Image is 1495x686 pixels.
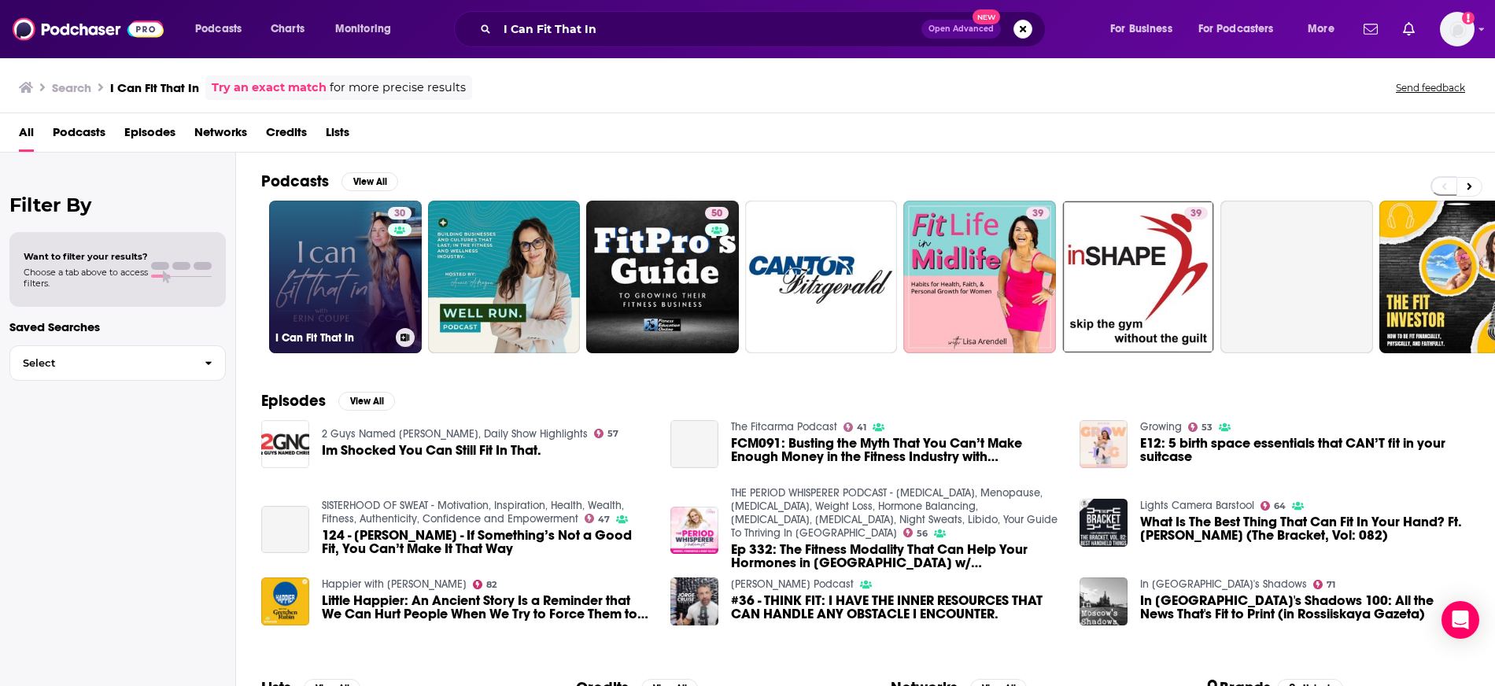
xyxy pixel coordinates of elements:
[266,120,307,152] a: Credits
[928,25,994,33] span: Open Advanced
[1140,437,1470,463] a: E12: 5 birth space essentials that CAN’T fit in your suitcase
[1308,18,1334,40] span: More
[1026,207,1050,219] a: 39
[731,437,1061,463] span: FCM091: Busting the Myth That You Can’t Make Enough Money in the Fitness Industry with [PERSON_NAME]
[1198,18,1274,40] span: For Podcasters
[598,516,610,523] span: 47
[903,528,928,537] a: 56
[1080,499,1128,547] img: What Is The Best Thing That Can Fit In Your Hand? Ft. Klemmer (The Bracket, Vol: 082)
[586,201,739,353] a: 50
[1327,581,1335,588] span: 71
[486,581,496,588] span: 82
[473,580,497,589] a: 82
[1440,12,1475,46] span: Logged in as megcassidy
[731,420,837,433] a: The Fitcarma Podcast
[322,444,541,457] a: Im Shocked You Can Still Fit In That.
[124,120,175,152] span: Episodes
[24,267,148,289] span: Choose a tab above to access filters.
[1313,580,1336,589] a: 71
[1274,503,1286,510] span: 64
[322,427,588,441] a: 2 Guys Named Chris, Daily Show Highlights
[1397,16,1421,42] a: Show notifications dropdown
[731,437,1061,463] a: FCM091: Busting the Myth That You Can’t Make Enough Money in the Fitness Industry with Shannon We...
[261,577,309,625] img: Little Happier: An Ancient Story Is a Reminder that We Can Hurt People When We Try to Force Them ...
[1140,515,1470,542] a: What Is The Best Thing That Can Fit In Your Hand? Ft. Klemmer (The Bracket, Vol: 082)
[731,594,1061,621] a: #36 - THINK FIT: I HAVE THE INNER RESOURCES THAT CAN HANDLE ANY OBSTACLE I ENCOUNTER.
[903,201,1056,353] a: 39
[13,14,164,44] a: Podchaser - Follow, Share and Rate Podcasts
[19,120,34,152] a: All
[670,577,718,625] img: #36 - THINK FIT: I HAVE THE INNER RESOURCES THAT CAN HANDLE ANY OBSTACLE I ENCOUNTER.
[1391,81,1470,94] button: Send feedback
[1440,12,1475,46] button: Show profile menu
[212,79,327,97] a: Try an exact match
[9,319,226,334] p: Saved Searches
[261,171,398,191] a: PodcastsView All
[705,207,729,219] a: 50
[341,172,398,191] button: View All
[1188,17,1297,42] button: open menu
[194,120,247,152] a: Networks
[322,499,624,526] a: SISTERHOOD OF SWEAT - Motivation, Inspiration, Health, Wealth, Fitness, Authenticity, Confidence ...
[9,345,226,381] button: Select
[607,430,618,437] span: 57
[1110,18,1172,40] span: For Business
[917,530,928,537] span: 56
[269,201,422,353] a: 30I Can Fit That In
[670,507,718,555] img: Ep 332: The Fitness Modality That Can Help Your Hormones in Perimenopause w/ Lesley Logan
[388,207,412,219] a: 30
[585,514,611,523] a: 47
[1462,12,1475,24] svg: Add a profile image
[1441,601,1479,639] div: Open Intercom Messenger
[973,9,1001,24] span: New
[1190,206,1202,222] span: 39
[1080,577,1128,625] img: In Moscow's Shadows 100: All the News That's Fit to Print (in Rossiiskaya Gazeta)
[261,420,309,468] img: Im Shocked You Can Still Fit In That.
[1032,206,1043,222] span: 39
[1297,17,1354,42] button: open menu
[1261,501,1286,511] a: 64
[594,429,619,438] a: 57
[1140,420,1182,433] a: Growing
[338,392,395,411] button: View All
[469,11,1061,47] div: Search podcasts, credits, & more...
[53,120,105,152] a: Podcasts
[921,20,1001,39] button: Open AdvancedNew
[110,80,199,95] h3: I Can Fit That In
[731,543,1061,570] a: Ep 332: The Fitness Modality That Can Help Your Hormones in Perimenopause w/ Lesley Logan
[330,79,466,97] span: for more precise results
[1140,499,1254,512] a: Lights Camera Barstool
[324,17,412,42] button: open menu
[1188,422,1213,432] a: 53
[326,120,349,152] a: Lists
[1140,594,1470,621] a: In Moscow's Shadows 100: All the News That's Fit to Print (in Rossiiskaya Gazeta)
[711,206,722,222] span: 50
[24,251,148,262] span: Want to filter your results?
[843,422,867,432] a: 41
[261,506,309,554] a: 124 - Mandie Brice - If Something’s Not a Good Fit, You Can’t Make It That Way
[322,529,652,555] span: 124 - [PERSON_NAME] - If Something’s Not a Good Fit, You Can’t Make It That Way
[261,391,395,411] a: EpisodesView All
[322,594,652,621] span: Little Happier: An Ancient Story Is a Reminder that We Can Hurt People When We Try to Force Them ...
[1140,594,1470,621] span: In [GEOGRAPHIC_DATA]'s Shadows 100: All the News That's Fit to Print (in Rossiiskaya Gazeta)
[1080,420,1128,468] img: E12: 5 birth space essentials that CAN’T fit in your suitcase
[1440,12,1475,46] img: User Profile
[1357,16,1384,42] a: Show notifications dropdown
[184,17,262,42] button: open menu
[52,80,91,95] h3: Search
[335,18,391,40] span: Monitoring
[261,171,329,191] h2: Podcasts
[9,194,226,216] h2: Filter By
[1140,577,1307,591] a: In Moscow's Shadows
